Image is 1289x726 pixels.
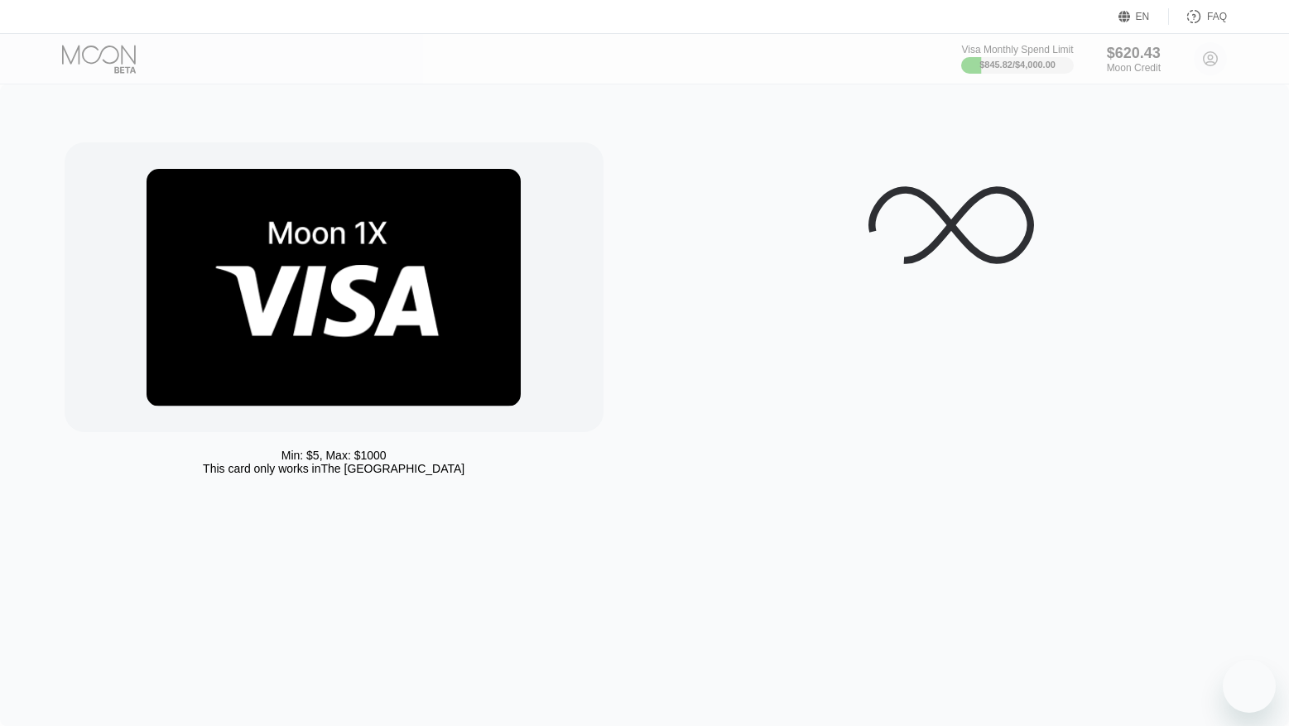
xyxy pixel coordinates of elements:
div: Min: $ 5 , Max: $ 1000 [281,449,387,462]
div: Visa Monthly Spend Limit$845.82/$4,000.00 [961,44,1073,74]
div: EN [1118,8,1169,25]
iframe: Кнопка запуска окна обмена сообщениями [1223,660,1276,713]
div: FAQ [1169,8,1227,25]
div: FAQ [1207,11,1227,22]
div: Visa Monthly Spend Limit [961,44,1073,55]
div: $845.82 / $4,000.00 [979,60,1056,70]
div: EN [1136,11,1150,22]
div: This card only works in The [GEOGRAPHIC_DATA] [203,462,464,475]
